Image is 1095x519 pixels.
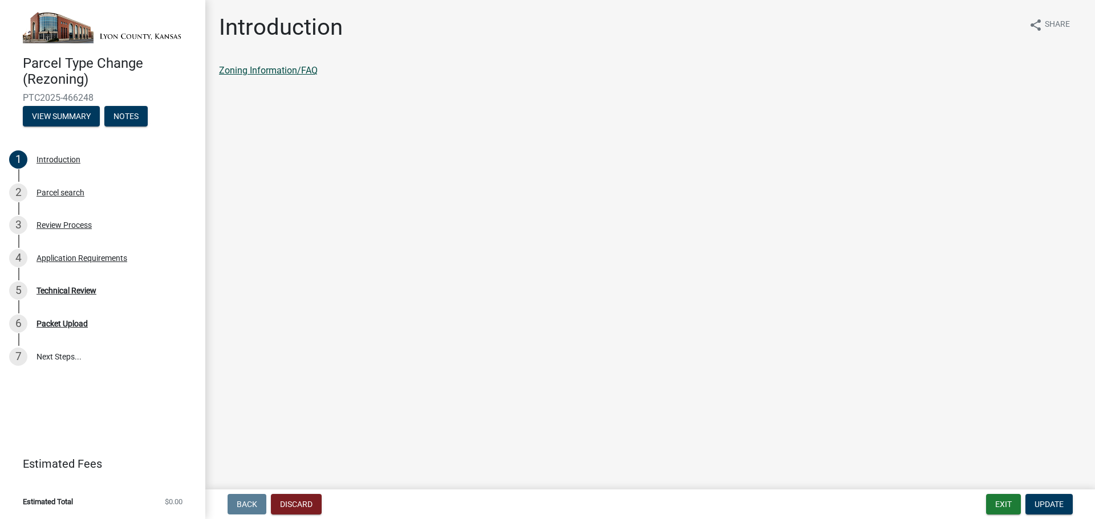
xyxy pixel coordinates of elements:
[36,254,127,262] div: Application Requirements
[23,12,187,43] img: Lyon County, Kansas
[1035,500,1064,509] span: Update
[986,494,1021,514] button: Exit
[1029,18,1043,32] i: share
[1045,18,1070,32] span: Share
[271,494,322,514] button: Discard
[23,92,182,103] span: PTC2025-466248
[36,221,92,229] div: Review Process
[23,55,196,88] h4: Parcel Type Change (Rezoning)
[219,14,343,41] h1: Introduction
[23,498,73,505] span: Estimated Total
[36,156,80,164] div: Introduction
[23,112,100,121] wm-modal-confirm: Summary
[1020,14,1079,36] button: shareShare
[1025,494,1073,514] button: Update
[36,320,88,328] div: Packet Upload
[9,183,27,202] div: 2
[9,452,187,475] a: Estimated Fees
[104,106,148,126] button: Notes
[23,106,100,126] button: View Summary
[9,314,27,333] div: 6
[104,112,148,121] wm-modal-confirm: Notes
[165,498,182,505] span: $0.00
[9,216,27,234] div: 3
[237,500,257,509] span: Back
[9,348,27,366] div: 7
[9,281,27,300] div: 5
[219,65,318,76] a: Zoning Information/FAQ
[36,189,84,197] div: Parcel search
[9,249,27,267] div: 4
[36,287,96,295] div: Technical Review
[9,150,27,169] div: 1
[228,494,266,514] button: Back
